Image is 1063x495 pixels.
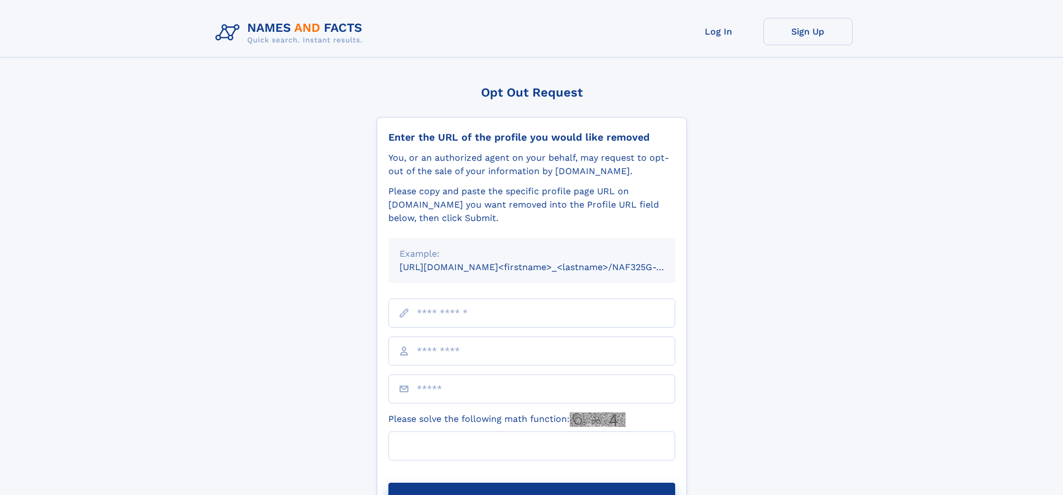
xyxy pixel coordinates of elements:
[400,262,696,272] small: [URL][DOMAIN_NAME]<firstname>_<lastname>/NAF325G-xxxxxxxx
[211,18,372,48] img: Logo Names and Facts
[388,185,675,225] div: Please copy and paste the specific profile page URL on [DOMAIN_NAME] you want removed into the Pr...
[400,247,664,261] div: Example:
[674,18,763,45] a: Log In
[763,18,853,45] a: Sign Up
[377,85,687,99] div: Opt Out Request
[388,131,675,143] div: Enter the URL of the profile you would like removed
[388,151,675,178] div: You, or an authorized agent on your behalf, may request to opt-out of the sale of your informatio...
[388,412,626,427] label: Please solve the following math function:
